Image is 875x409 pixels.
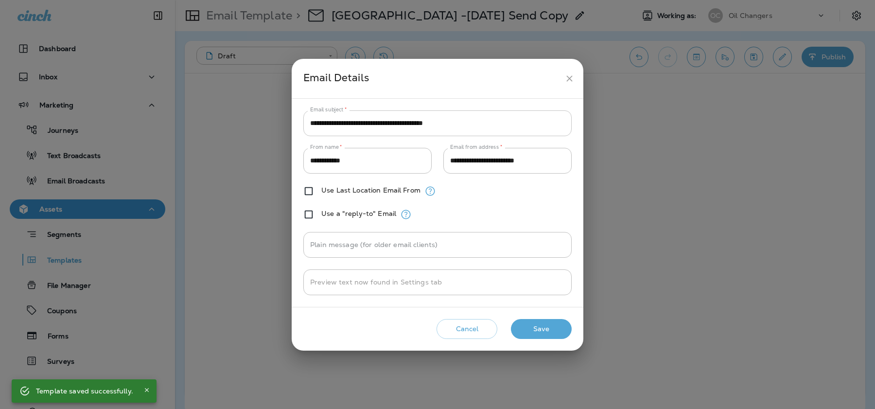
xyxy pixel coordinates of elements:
[450,143,502,151] label: Email from address
[560,70,578,88] button: close
[511,319,572,339] button: Save
[437,319,497,339] button: Cancel
[310,106,347,113] label: Email subject
[321,210,396,217] label: Use a "reply-to" Email
[303,70,560,88] div: Email Details
[321,186,420,194] label: Use Last Location Email From
[141,384,153,396] button: Close
[36,382,133,400] div: Template saved successfully.
[310,143,342,151] label: From name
